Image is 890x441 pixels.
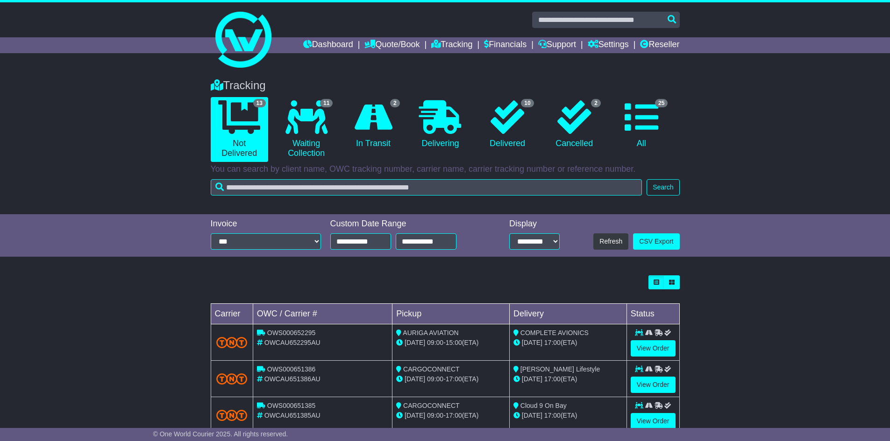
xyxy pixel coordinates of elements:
span: AURIGA AVIATION [403,329,458,336]
div: Tracking [206,79,684,92]
button: Search [647,179,679,196]
span: 11 [320,99,333,107]
span: OWCAU652295AU [264,339,320,346]
td: OWC / Carrier # [253,304,392,324]
td: Delivery [509,304,627,324]
span: OWS000651386 [267,365,316,373]
span: 17:00 [544,339,561,346]
span: 09:00 [427,375,443,383]
a: Reseller [640,37,679,53]
div: (ETA) [513,411,623,420]
div: (ETA) [513,374,623,384]
a: 13 Not Delivered [211,97,268,162]
div: - (ETA) [396,338,506,348]
a: Delivering [412,97,469,152]
a: Quote/Book [364,37,420,53]
span: © One World Courier 2025. All rights reserved. [153,430,288,438]
button: Refresh [593,233,628,250]
div: Display [509,219,560,229]
img: TNT_Domestic.png [216,410,247,421]
span: COMPLETE AVIONICS [520,329,589,336]
span: OWCAU651385AU [264,412,320,419]
span: 17:00 [544,375,561,383]
span: 10 [521,99,534,107]
span: 25 [655,99,668,107]
p: You can search by client name, OWC tracking number, carrier name, carrier tracking number or refe... [211,164,680,175]
td: Status [627,304,679,324]
span: [DATE] [522,375,542,383]
span: 17:00 [446,412,462,419]
span: OWS000651385 [267,402,316,409]
span: 13 [253,99,266,107]
a: View Order [631,340,676,357]
div: (ETA) [513,338,623,348]
td: Carrier [211,304,253,324]
span: CARGOCONNECT [403,365,460,373]
span: 2 [591,99,601,107]
span: [DATE] [522,412,542,419]
a: CSV Export [633,233,679,250]
a: 10 Delivered [478,97,536,152]
a: Dashboard [303,37,353,53]
a: Tracking [431,37,472,53]
span: [PERSON_NAME] Lifestyle [520,365,600,373]
span: [DATE] [405,412,425,419]
div: - (ETA) [396,411,506,420]
img: TNT_Domestic.png [216,337,247,348]
a: 2 In Transit [344,97,402,152]
span: 09:00 [427,339,443,346]
span: 17:00 [544,412,561,419]
a: Financials [484,37,527,53]
a: View Order [631,413,676,429]
span: 15:00 [446,339,462,346]
div: - (ETA) [396,374,506,384]
span: 17:00 [446,375,462,383]
div: Custom Date Range [330,219,480,229]
a: 11 Waiting Collection [278,97,335,162]
img: TNT_Domestic.png [216,373,247,385]
span: [DATE] [405,339,425,346]
span: 09:00 [427,412,443,419]
td: Pickup [392,304,510,324]
span: Cloud 9 On Bay [520,402,567,409]
span: [DATE] [405,375,425,383]
span: 2 [390,99,400,107]
a: 2 Cancelled [546,97,603,152]
a: Support [538,37,576,53]
span: CARGOCONNECT [403,402,460,409]
div: Invoice [211,219,321,229]
a: Settings [588,37,629,53]
span: OWCAU651386AU [264,375,320,383]
span: OWS000652295 [267,329,316,336]
span: [DATE] [522,339,542,346]
a: View Order [631,377,676,393]
a: 25 All [612,97,670,152]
